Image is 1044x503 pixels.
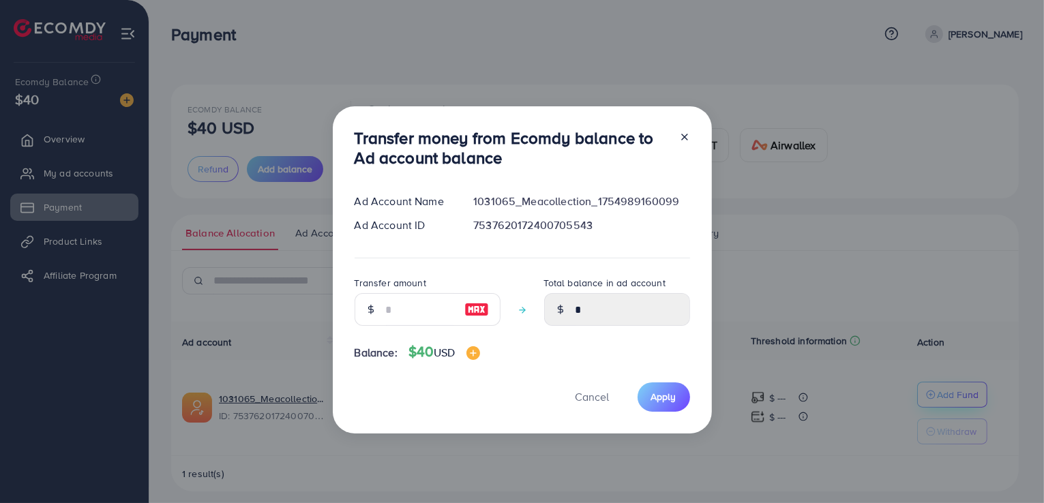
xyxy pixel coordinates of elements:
[462,217,700,233] div: 7537620172400705543
[466,346,480,360] img: image
[986,442,1034,493] iframe: Chat
[344,194,463,209] div: Ad Account Name
[355,276,426,290] label: Transfer amount
[462,194,700,209] div: 1031065_Meacollection_1754989160099
[344,217,463,233] div: Ad Account ID
[434,345,455,360] span: USD
[544,276,666,290] label: Total balance in ad account
[638,382,690,412] button: Apply
[355,128,668,168] h3: Transfer money from Ecomdy balance to Ad account balance
[651,390,676,403] span: Apply
[355,345,398,361] span: Balance:
[464,301,489,318] img: image
[576,389,610,404] span: Cancel
[408,344,480,361] h4: $40
[558,382,627,412] button: Cancel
